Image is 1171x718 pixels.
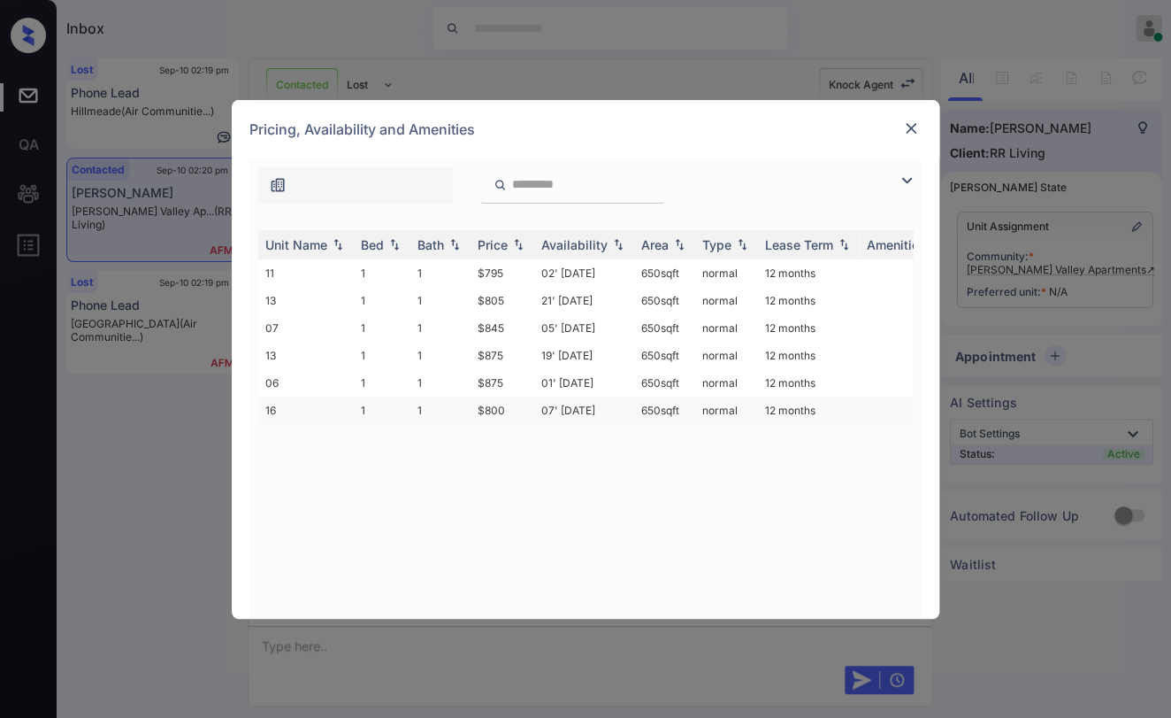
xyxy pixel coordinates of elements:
td: 650 sqft [634,287,695,314]
td: 1 [410,259,471,287]
img: sorting [670,238,688,251]
img: icon-zuma [896,170,917,191]
td: normal [695,287,758,314]
td: 1 [410,314,471,342]
img: sorting [329,238,347,251]
td: 1 [410,369,471,397]
div: Unit Name [265,237,327,252]
img: sorting [609,238,627,251]
td: 1 [354,342,410,369]
td: 07' [DATE] [534,397,634,424]
td: 650 sqft [634,259,695,287]
div: Availability [541,237,608,252]
td: 07 [258,314,354,342]
td: 06 [258,369,354,397]
div: Type [702,237,731,252]
div: Bed [361,237,384,252]
td: 1 [354,314,410,342]
div: Bath [417,237,444,252]
td: normal [695,314,758,342]
td: normal [695,369,758,397]
td: $845 [471,314,534,342]
td: 1 [410,397,471,424]
img: sorting [733,238,751,251]
td: 1 [354,287,410,314]
td: 19' [DATE] [534,342,634,369]
img: sorting [835,238,853,251]
td: 12 months [758,314,860,342]
td: 12 months [758,287,860,314]
img: sorting [509,238,527,251]
td: 1 [410,342,471,369]
td: 1 [354,259,410,287]
img: sorting [386,238,403,251]
td: 650 sqft [634,314,695,342]
td: 21' [DATE] [534,287,634,314]
td: 12 months [758,397,860,424]
div: Lease Term [765,237,833,252]
td: normal [695,259,758,287]
td: $875 [471,342,534,369]
div: Price [478,237,508,252]
td: 12 months [758,369,860,397]
div: Amenities [867,237,926,252]
td: 11 [258,259,354,287]
img: sorting [446,238,463,251]
td: 16 [258,397,354,424]
td: 650 sqft [634,397,695,424]
td: $805 [471,287,534,314]
td: 01' [DATE] [534,369,634,397]
div: Pricing, Availability and Amenities [232,100,939,158]
td: $875 [471,369,534,397]
td: 12 months [758,342,860,369]
td: 13 [258,287,354,314]
td: $800 [471,397,534,424]
td: 02' [DATE] [534,259,634,287]
td: $795 [471,259,534,287]
img: icon-zuma [269,176,287,194]
td: 1 [354,397,410,424]
img: close [902,120,920,137]
td: 650 sqft [634,342,695,369]
td: 12 months [758,259,860,287]
td: 650 sqft [634,369,695,397]
td: 1 [410,287,471,314]
td: normal [695,397,758,424]
td: 05' [DATE] [534,314,634,342]
td: 13 [258,342,354,369]
div: Area [641,237,669,252]
td: normal [695,342,758,369]
img: icon-zuma [494,177,507,193]
td: 1 [354,369,410,397]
